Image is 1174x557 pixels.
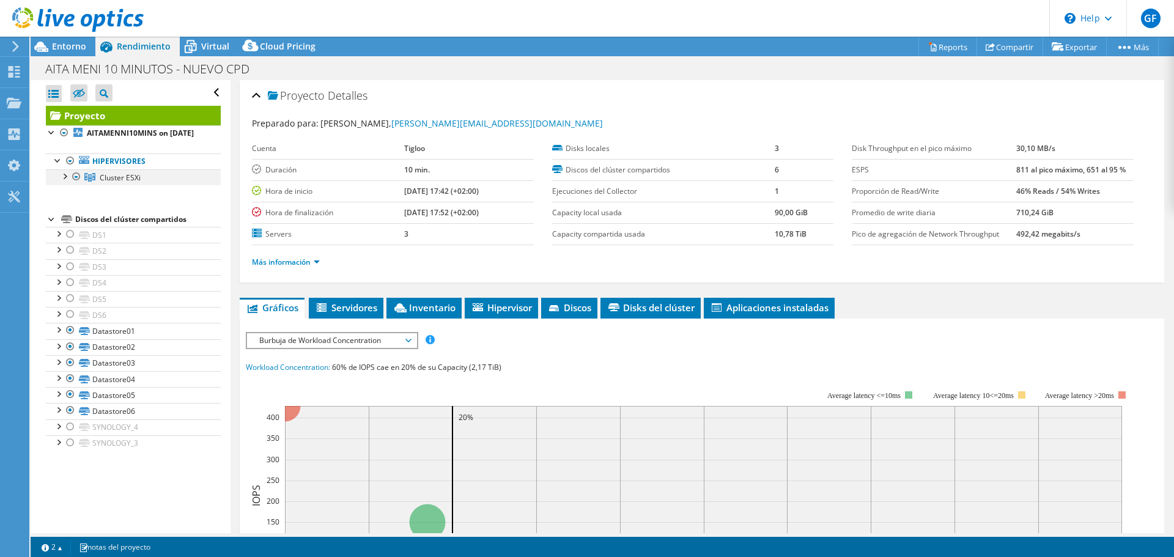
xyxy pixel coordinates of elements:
[404,164,430,175] b: 10 min.
[46,371,221,387] a: Datastore04
[404,186,479,196] b: [DATE] 17:42 (+02:00)
[552,142,775,155] label: Disks locales
[252,257,320,267] a: Más información
[976,37,1043,56] a: Compartir
[46,243,221,259] a: DS2
[852,228,1016,240] label: Pico de agregación de Network Throughput
[260,40,316,52] span: Cloud Pricing
[852,164,1016,176] label: ESPS
[46,125,221,141] a: AITAMENNI10MINS on [DATE]
[1016,186,1100,196] b: 46% Reads / 54% Writes
[852,142,1016,155] label: Disk Throughput en el pico máximo
[253,333,410,348] span: Burbuja de Workload Concentration
[252,117,319,129] label: Preparado para:
[328,88,367,103] span: Detalles
[852,185,1016,197] label: Proporción de Read/Write
[268,90,325,102] span: Proyecto
[46,403,221,419] a: Datastore06
[552,228,775,240] label: Capacity compartida usada
[252,142,404,155] label: Cuenta
[552,207,775,219] label: Capacity local usada
[252,228,404,240] label: Servers
[607,301,695,314] span: Disks del clúster
[75,212,221,227] div: Discos del clúster compartidos
[249,485,263,506] text: IOPS
[46,106,221,125] a: Proyecto
[918,37,977,56] a: Reports
[46,387,221,403] a: Datastore05
[70,539,159,555] a: notas del proyecto
[46,323,221,339] a: Datastore01
[332,362,501,372] span: 60% de IOPS cae en 20% de su Capacity (2,17 TiB)
[100,172,141,183] span: Cluster ESXi
[46,339,221,355] a: Datastore02
[46,153,221,169] a: Hipervisores
[46,307,221,323] a: DS6
[246,362,330,372] span: Workload Concentration:
[46,435,221,451] a: SYNOLOGY_3
[1065,13,1076,24] svg: \n
[267,475,279,485] text: 250
[46,291,221,307] a: DS5
[267,412,279,422] text: 400
[552,164,775,176] label: Discos del clúster compartidos
[1016,207,1054,218] b: 710,24 GiB
[40,62,268,76] h1: AITA MENI 10 MINUTOS - NUEVO CPD
[404,207,479,218] b: [DATE] 17:52 (+02:00)
[46,259,221,275] a: DS3
[267,433,279,443] text: 350
[46,419,221,435] a: SYNOLOGY_4
[267,454,279,465] text: 300
[775,164,779,175] b: 6
[52,40,86,52] span: Entorno
[1016,229,1080,239] b: 492,42 megabits/s
[552,185,775,197] label: Ejecuciones del Collector
[1141,9,1161,28] span: GF
[1016,164,1126,175] b: 811 al pico máximo, 651 al 95 %
[201,40,229,52] span: Virtual
[471,301,532,314] span: Hipervisor
[252,185,404,197] label: Hora de inicio
[46,355,221,371] a: Datastore03
[1106,37,1159,56] a: Más
[827,391,901,400] tspan: Average latency <=10ms
[404,143,425,153] b: Tigloo
[1045,391,1114,400] text: Average latency >20ms
[852,207,1016,219] label: Promedio de write diaria
[1016,143,1055,153] b: 30,10 MB/s
[46,227,221,243] a: DS1
[267,496,279,506] text: 200
[320,117,603,129] span: [PERSON_NAME],
[393,301,456,314] span: Inventario
[775,207,808,218] b: 90,00 GiB
[246,301,298,314] span: Gráficos
[710,301,829,314] span: Aplicaciones instaladas
[267,517,279,527] text: 150
[46,169,221,185] a: Cluster ESXi
[775,186,779,196] b: 1
[391,117,603,129] a: [PERSON_NAME][EMAIL_ADDRESS][DOMAIN_NAME]
[117,40,171,52] span: Rendimiento
[33,539,71,555] a: 2
[252,164,404,176] label: Duración
[1043,37,1107,56] a: Exportar
[933,391,1014,400] tspan: Average latency 10<=20ms
[547,301,591,314] span: Discos
[87,128,194,138] b: AITAMENNI10MINS on [DATE]
[775,143,779,153] b: 3
[404,229,408,239] b: 3
[459,412,473,422] text: 20%
[252,207,404,219] label: Hora de finalización
[46,275,221,291] a: DS4
[315,301,377,314] span: Servidores
[775,229,807,239] b: 10,78 TiB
